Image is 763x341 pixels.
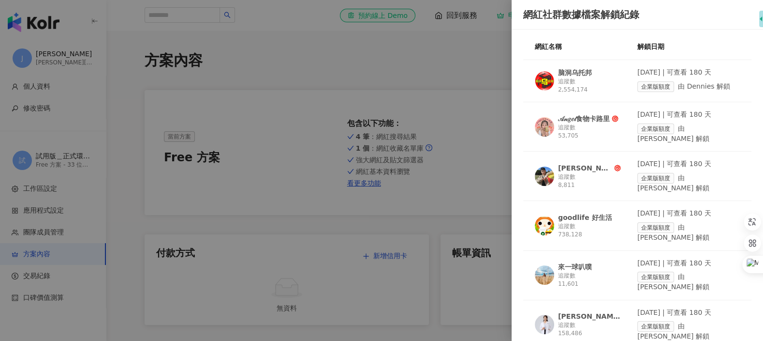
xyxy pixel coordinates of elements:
[637,173,740,193] div: 由 [PERSON_NAME] 解鎖
[637,81,674,92] span: 企業版額度
[637,272,674,282] span: 企業版額度
[558,213,612,222] div: goodlife 好生活
[523,209,751,250] a: KOL Avatargoodlife 好生活追蹤數 738,128[DATE] | 可查看 180 天企業版額度由 [PERSON_NAME] 解鎖
[558,321,621,338] div: 追蹤數 158,486
[637,259,740,268] div: [DATE] | 可查看 180 天
[535,167,554,186] img: KOL Avatar
[535,216,554,235] img: KOL Avatar
[558,68,592,77] div: 脑洞乌托邦
[637,110,740,120] div: [DATE] | 可查看 180 天
[637,68,740,77] div: [DATE] | 可查看 180 天
[558,222,621,239] div: 追蹤數 738,128
[523,159,751,201] a: KOL Avatar[PERSON_NAME] [PERSON_NAME]追蹤數 8,811[DATE] | 可查看 180 天企業版額度由 [PERSON_NAME] 解鎖
[558,262,592,272] div: 來一球叭噗
[637,308,740,318] div: [DATE] | 可查看 180 天
[535,71,554,91] img: KOL Avatar
[558,163,612,173] div: [PERSON_NAME] [PERSON_NAME]
[558,173,621,189] div: 追蹤數 8,811
[637,124,674,134] span: 企業版額度
[637,222,674,233] span: 企業版額度
[637,41,740,52] div: 解鎖日期
[637,222,740,243] div: 由 [PERSON_NAME] 解鎖
[637,81,740,92] div: 由 Dennies 解鎖
[523,259,751,300] a: KOL Avatar來一球叭噗追蹤數 11,601[DATE] | 可查看 180 天企業版額度由 [PERSON_NAME] 解鎖
[535,315,554,334] img: KOL Avatar
[558,77,621,94] div: 追蹤數 2,554,174
[637,209,740,218] div: [DATE] | 可查看 180 天
[637,173,674,184] span: 企業版額度
[637,272,740,292] div: 由 [PERSON_NAME] 解鎖
[637,321,674,332] span: 企業版額度
[535,41,637,52] div: 網紅名稱
[558,272,621,288] div: 追蹤數 11,601
[523,68,751,102] a: KOL Avatar脑洞乌托邦追蹤數 2,554,174[DATE] | 可查看 180 天企業版額度由 Dennies 解鎖
[558,114,610,124] div: 𝒜𝓃𝑔𝑒𝓁食物卡路里
[523,8,751,21] div: 網紅社群數據檔案解鎖紀錄
[535,117,554,137] img: KOL Avatar
[558,124,621,140] div: 追蹤數 53,705
[558,311,621,321] div: [PERSON_NAME]
[637,124,740,144] div: 由 [PERSON_NAME] 解鎖
[637,159,740,169] div: [DATE] | 可查看 180 天
[523,110,751,152] a: KOL Avatar𝒜𝓃𝑔𝑒𝓁食物卡路里追蹤數 53,705[DATE] | 可查看 180 天企業版額度由 [PERSON_NAME] 解鎖
[535,265,554,285] img: KOL Avatar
